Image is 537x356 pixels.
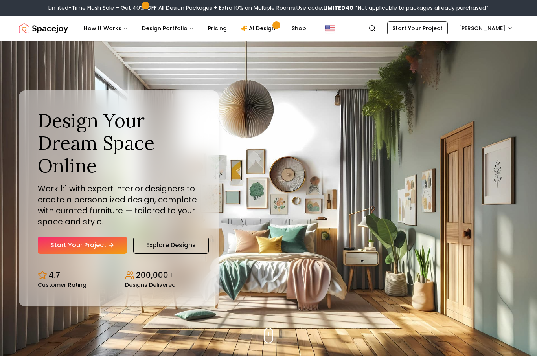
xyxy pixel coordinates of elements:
[48,4,489,12] div: Limited-Time Flash Sale – Get 40% OFF All Design Packages + Extra 10% on Multiple Rooms.
[125,282,176,288] small: Designs Delivered
[285,20,313,36] a: Shop
[136,20,200,36] button: Design Portfolio
[353,4,489,12] span: *Not applicable to packages already purchased*
[19,20,68,36] img: Spacejoy Logo
[38,263,200,288] div: Design stats
[325,24,335,33] img: United States
[202,20,233,36] a: Pricing
[235,20,284,36] a: AI Design
[38,183,200,227] p: Work 1:1 with expert interior designers to create a personalized design, complete with curated fu...
[136,270,174,281] p: 200,000+
[38,109,200,177] h1: Design Your Dream Space Online
[38,237,127,254] a: Start Your Project
[19,20,68,36] a: Spacejoy
[38,282,86,288] small: Customer Rating
[49,270,60,281] p: 4.7
[77,20,134,36] button: How It Works
[454,21,518,35] button: [PERSON_NAME]
[133,237,209,254] a: Explore Designs
[19,16,518,41] nav: Global
[296,4,353,12] span: Use code:
[77,20,313,36] nav: Main
[387,21,448,35] a: Start Your Project
[323,4,353,12] b: LIMITED40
